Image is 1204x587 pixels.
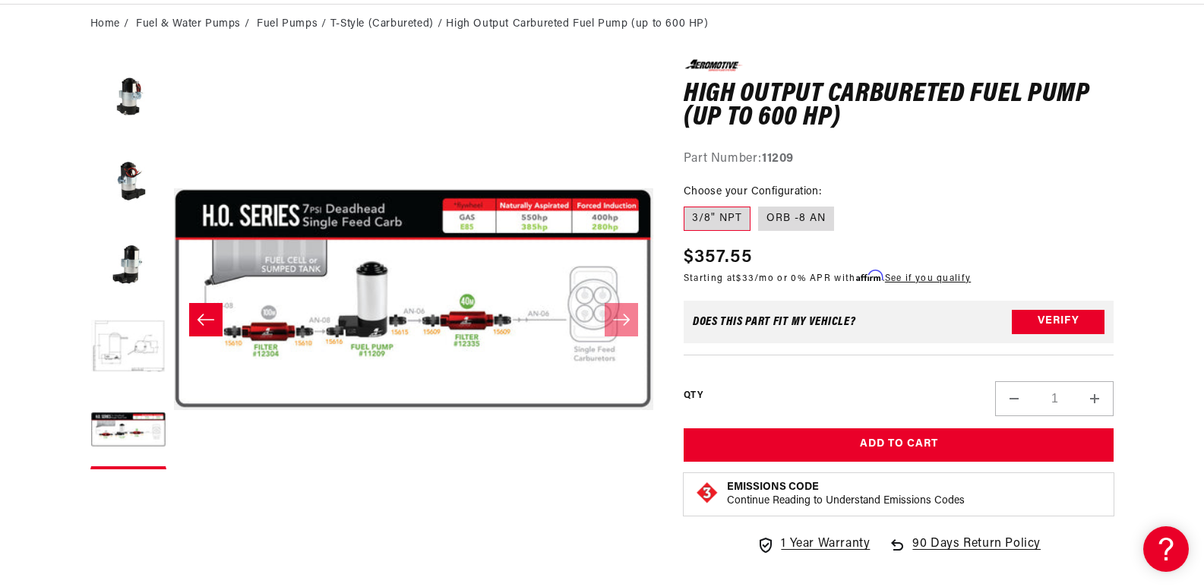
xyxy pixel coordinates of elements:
p: Starting at /mo or 0% APR with . [684,271,971,286]
span: $33 [736,274,754,283]
li: High Output Carbureted Fuel Pump (up to 600 HP) [446,16,708,33]
span: $357.55 [684,244,752,271]
p: Continue Reading to Understand Emissions Codes [727,494,965,508]
strong: Emissions Code [727,481,819,493]
button: Load image 5 in gallery view [90,310,166,386]
button: Slide left [189,303,223,336]
img: Emissions code [695,481,719,505]
strong: 11209 [762,153,794,165]
span: 1 Year Warranty [781,535,870,554]
label: 3/8" NPT [684,207,751,231]
button: Add to Cart [684,428,1114,462]
a: Fuel Pumps [257,16,318,33]
button: Load image 6 in gallery view [90,393,166,469]
h1: High Output Carbureted Fuel Pump (up to 600 HP) [684,83,1114,131]
button: Verify [1012,310,1104,334]
legend: Choose your Configuration: [684,184,823,200]
button: Emissions CodeContinue Reading to Understand Emissions Codes [727,481,965,508]
a: 1 Year Warranty [757,535,870,554]
button: Load image 2 in gallery view [90,59,166,135]
button: Slide right [605,303,638,336]
media-gallery: Gallery Viewer [90,59,653,579]
a: 90 Days Return Policy [888,535,1041,570]
span: 90 Days Return Policy [912,535,1041,570]
label: ORB -8 AN [758,207,834,231]
label: QTY [684,390,703,402]
a: See if you qualify - Learn more about Affirm Financing (opens in modal) [885,274,971,283]
button: Load image 3 in gallery view [90,143,166,219]
nav: breadcrumbs [90,16,1114,33]
button: Load image 4 in gallery view [90,226,166,302]
a: Home [90,16,120,33]
div: Does This part fit My vehicle? [693,316,856,328]
a: Fuel & Water Pumps [136,16,241,33]
span: Affirm [856,270,883,282]
div: Part Number: [684,150,1114,169]
li: T-Style (Carbureted) [330,16,447,33]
